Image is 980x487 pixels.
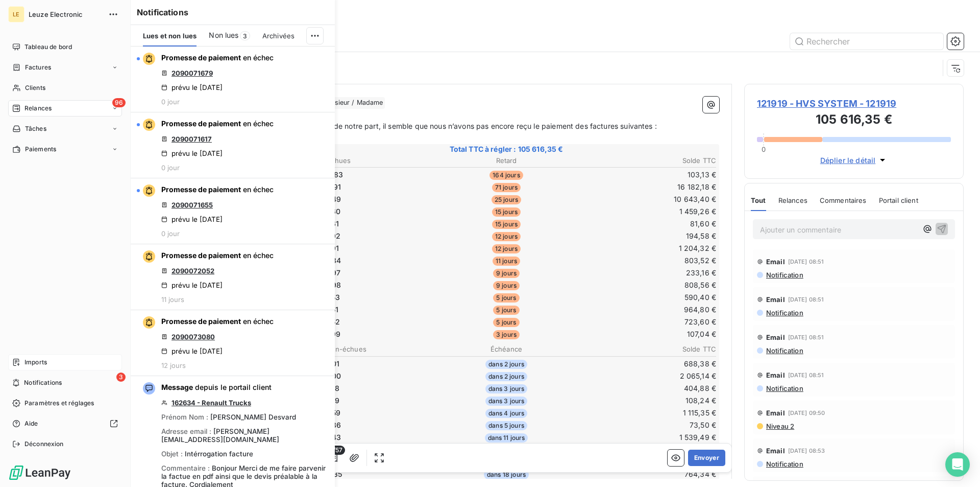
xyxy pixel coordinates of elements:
div: Objet : [161,450,253,458]
th: Retard [436,155,576,166]
td: 2090071918 [296,383,435,394]
span: [DATE] 08:51 [788,259,824,265]
td: 2090072143 [296,432,435,443]
span: 9 jours [493,281,520,290]
span: 164 jours [489,171,523,180]
td: 2090071901 [296,358,435,369]
span: Notification [765,309,803,317]
span: [PERSON_NAME] Desvard [210,413,296,421]
td: 108,24 € [577,395,717,406]
button: Promesse de paiement en échec2090071679prévu le [DATE]0 jour [131,47,335,112]
td: 688,38 € [577,358,717,369]
span: dans 11 jours [485,433,528,443]
td: 233,16 € [577,267,717,279]
span: Promesse de paiement [161,185,241,194]
td: 2090071919 [296,395,435,406]
span: 15 jours [492,220,521,229]
a: 2090072052 [171,267,214,275]
span: Déconnexion [24,439,64,449]
span: Sauf erreur de notre part, il semble que nous n’avons pas encore reçu le paiement des factures su... [293,122,657,130]
td: 1 539,49 € [577,432,717,443]
span: en échec [243,119,274,128]
td: 73,50 € [577,420,717,431]
span: Imports [24,358,47,367]
span: [DATE] 08:51 [788,296,824,303]
span: en échec [243,317,274,326]
span: Email [766,447,785,455]
td: 2 065,14 € [577,370,717,382]
span: 5 jours [493,318,519,327]
span: Email [766,371,785,379]
span: Tâches [25,124,46,133]
span: dans 3 jours [485,397,528,406]
span: 9 jours [493,269,520,278]
span: 25 jours [492,195,521,204]
span: 3 [116,373,126,382]
td: 194,58 € [577,230,717,242]
span: [DATE] 08:53 [788,448,825,454]
div: prévu le [DATE] [161,149,223,157]
span: 0 jour [161,164,180,172]
td: 964,80 € [577,304,717,315]
div: Prénom Nom : [161,413,296,421]
span: 15 jours [492,207,521,217]
span: Paramètres et réglages [24,399,94,408]
td: 1 204,32 € [577,243,717,254]
span: dans 2 jours [485,360,527,369]
a: 162634 - Renault Trucks [171,399,251,407]
span: Archivées [262,32,295,40]
th: Solde TTC [577,155,717,166]
span: Email [766,295,785,304]
button: Promesse de paiement en échec2090073080prévu le [DATE]12 jours [131,310,335,376]
td: 10 643,40 € [577,194,717,205]
span: Notification [765,346,803,355]
span: [DATE] 08:51 [788,372,824,378]
span: Promesse de paiement [161,251,241,260]
td: 103,13 € [577,169,717,180]
span: Leuze Electronic [29,10,102,18]
img: Logo LeanPay [8,465,71,481]
span: 0 jour [161,98,180,106]
span: Déplier le détail [820,155,876,166]
span: Notification [765,460,803,468]
span: [DATE] 09:50 [788,410,825,416]
span: dans 18 jours [484,470,529,479]
span: dans 4 jours [485,409,528,418]
span: Monsieur / Madame [320,97,385,109]
span: [PERSON_NAME][EMAIL_ADDRESS][DOMAIN_NAME] [161,427,279,444]
td: 808,56 € [577,280,717,291]
span: Paiements [25,145,56,154]
th: Factures non-échues [296,344,435,355]
button: Déplier le détail [817,154,891,166]
div: Adresse email : [161,427,329,444]
span: Relances [778,196,807,204]
td: 1 459,26 € [577,206,717,217]
span: Portail client [879,196,918,204]
td: 1 115,35 € [577,407,717,419]
td: 81,60 € [577,218,717,229]
a: 2090071655 [171,201,213,209]
td: 404,88 € [577,383,717,394]
a: Aide [8,415,122,432]
th: Échéance [436,344,576,355]
span: 71 jours [492,183,521,192]
span: Notifications [24,378,62,387]
span: Promesse de paiement [161,119,241,128]
span: Notification [765,384,803,392]
td: 2090071986 [296,420,435,431]
div: LE [8,6,24,22]
span: Promesse de paiement [161,317,241,326]
span: Niveau 2 [765,422,794,430]
th: Solde TTC [577,344,717,355]
span: dans 3 jours [485,384,528,393]
span: Intérrogation facture [185,450,253,458]
span: en échec [243,185,274,194]
span: Promesse de paiement [161,53,241,62]
span: Relances [24,104,52,113]
span: Tableau de bord [24,42,72,52]
div: prévu le [DATE] [161,83,223,91]
span: dans 2 jours [485,372,527,381]
span: Total TTC à régler : 105 616,35 € [295,144,718,154]
span: 12 jours [492,244,521,253]
span: 5 jours [493,293,519,303]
